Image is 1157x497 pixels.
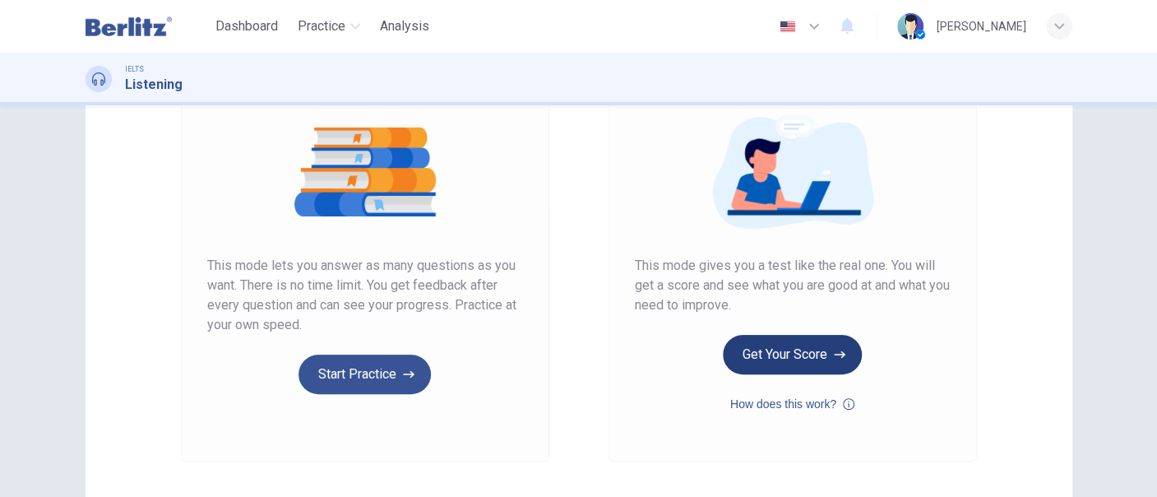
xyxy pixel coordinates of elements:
[215,16,278,36] span: Dashboard
[207,256,523,335] span: This mode lets you answer as many questions as you want. There is no time limit. You get feedback...
[730,394,854,414] button: How does this work?
[380,16,429,36] span: Analysis
[291,12,367,41] button: Practice
[373,12,436,41] button: Analysis
[937,16,1026,36] div: [PERSON_NAME]
[777,21,798,33] img: en
[125,75,183,95] h1: Listening
[209,12,285,41] button: Dashboard
[299,355,431,394] button: Start Practice
[86,10,172,43] img: Berlitz Latam logo
[125,63,144,75] span: IELTS
[723,335,862,374] button: Get Your Score
[635,256,951,315] span: This mode gives you a test like the real one. You will get a score and see what you are good at a...
[897,13,923,39] img: Profile picture
[86,10,210,43] a: Berlitz Latam logo
[298,16,345,36] span: Practice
